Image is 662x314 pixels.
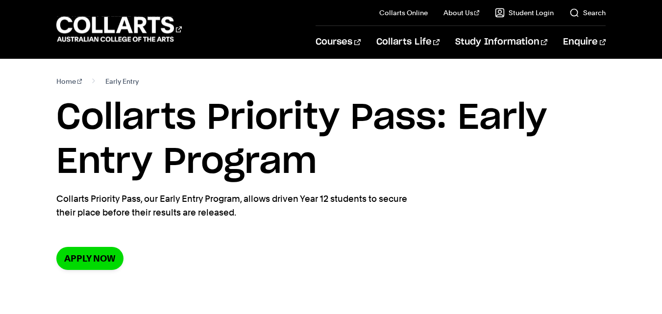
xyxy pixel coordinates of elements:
a: Study Information [455,26,547,58]
a: About Us [443,8,480,18]
a: Collarts Online [379,8,428,18]
a: Courses [316,26,360,58]
div: Go to homepage [56,15,182,43]
span: Early Entry [105,74,139,88]
a: Student Login [495,8,554,18]
a: Search [569,8,606,18]
a: Enquire [563,26,606,58]
a: Apply now [56,247,123,270]
h1: Collarts Priority Pass: Early Entry Program [56,96,606,184]
p: Collarts Priority Pass, our Early Entry Program, allows driven Year 12 students to secure their p... [56,192,414,219]
a: Collarts Life [376,26,440,58]
a: Home [56,74,82,88]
